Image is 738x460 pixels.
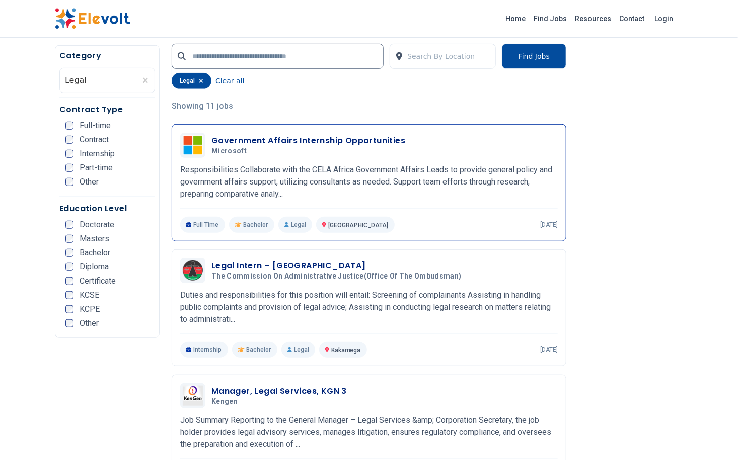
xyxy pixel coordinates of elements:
span: Internship [80,150,115,158]
input: Masters [65,235,73,243]
h3: Manager, Legal Services, KGN 3 [211,385,347,397]
span: Bachelor [247,346,271,354]
span: KCSE [80,291,99,299]
p: Responsibilities Collaborate with the CELA Africa Government Affairs Leads to provide general pol... [180,164,558,200]
span: Microsoft [211,147,247,156]
a: Login [648,9,679,29]
iframe: Chat Widget [688,412,738,460]
img: The Commission on Administrative Justice(Office of the Ombudsman) [183,260,203,281]
p: Legal [278,217,312,233]
input: Internship [65,150,73,158]
span: The Commission on Administrative Justice(Office of the Ombudsman) [211,272,462,281]
p: Full Time [180,217,225,233]
h5: Category [59,50,155,62]
span: KCPE [80,305,100,313]
input: Diploma [65,263,73,271]
a: Resources [571,11,615,27]
img: Microsoft [183,135,203,155]
span: [GEOGRAPHIC_DATA] [328,222,389,229]
a: Find Jobs [530,11,571,27]
span: Bachelor [80,249,110,257]
input: KCPE [65,305,73,313]
span: Kengen [211,397,238,406]
span: Other [80,319,99,327]
h5: Contract Type [59,104,155,116]
p: Legal [281,342,315,358]
div: legal [172,73,211,89]
p: Duties and responsibilities for this position will entail: Screening of complainants Assisting in... [180,289,558,325]
span: Other [80,178,99,186]
span: Part-time [80,164,113,172]
iframe: Advertisement [578,45,683,347]
p: Internship [180,342,228,358]
span: Contract [80,136,109,144]
input: Doctorate [65,221,73,229]
p: Showing 11 jobs [172,100,566,112]
h5: Education Level [59,203,155,215]
a: Contact [615,11,648,27]
input: KCSE [65,291,73,299]
span: Full-time [80,122,111,130]
p: [DATE] [540,221,558,229]
span: Doctorate [80,221,114,229]
a: The Commission on Administrative Justice(Office of the Ombudsman)Legal Intern – [GEOGRAPHIC_DATA]... [180,258,558,358]
h3: Legal Intern – [GEOGRAPHIC_DATA] [211,260,466,272]
span: Bachelor [244,221,268,229]
img: Elevolt [55,8,130,29]
a: Home [501,11,530,27]
button: Find Jobs [502,44,566,69]
input: Contract [65,136,73,144]
a: MicrosoftGovernment Affairs Internship OpportunitiesMicrosoftResponsibilities Collaborate with th... [180,133,558,233]
input: Certificate [65,277,73,285]
input: Other [65,319,73,327]
p: Job Summary Reporting to the General Manager – Legal Services &amp; Corporation Secretary, the jo... [180,414,558,450]
span: Diploma [80,263,109,271]
input: Bachelor [65,249,73,257]
input: Full-time [65,122,73,130]
input: Other [65,178,73,186]
img: Kengen [183,386,203,406]
button: Clear all [215,73,244,89]
span: Kakamega [331,347,361,354]
h3: Government Affairs Internship Opportunities [211,135,405,147]
span: Masters [80,235,109,243]
p: [DATE] [540,346,558,354]
span: Certificate [80,277,116,285]
input: Part-time [65,164,73,172]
